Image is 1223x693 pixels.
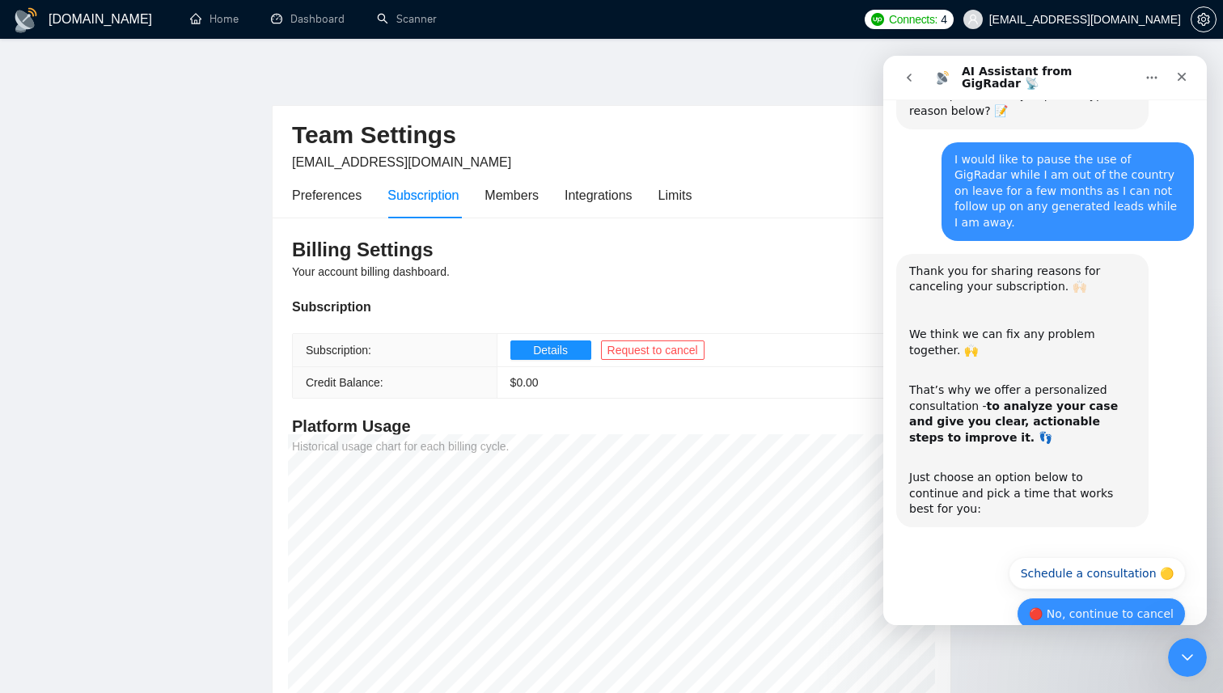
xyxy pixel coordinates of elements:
[306,376,383,389] span: Credit Balance:
[292,415,931,437] h4: Platform Usage
[510,340,591,360] button: Details
[13,7,39,33] img: logo
[271,12,345,26] a: dashboardDashboard
[1191,13,1217,26] a: setting
[292,237,931,263] h3: Billing Settings
[607,341,698,359] span: Request to cancel
[565,185,633,205] div: Integrations
[871,13,884,26] img: upwork-logo.png
[1191,13,1216,26] span: setting
[292,297,931,317] div: Subscription
[510,376,539,389] span: $ 0.00
[1168,638,1207,677] iframe: Intercom live chat
[601,340,705,360] button: Request to cancel
[941,11,947,28] span: 4
[387,185,459,205] div: Subscription
[889,11,937,28] span: Connects:
[533,341,568,359] span: Details
[658,185,692,205] div: Limits
[292,185,362,205] div: Preferences
[306,344,371,357] span: Subscription:
[292,155,511,169] span: [EMAIL_ADDRESS][DOMAIN_NAME]
[292,119,931,152] h2: Team Settings
[485,185,539,205] div: Members
[190,12,239,26] a: homeHome
[967,14,979,25] span: user
[133,542,303,574] button: 🔴 No, continue to cancel
[883,56,1207,625] iframe: Intercom live chat
[1191,6,1217,32] button: setting
[377,12,437,26] a: searchScanner
[292,265,450,278] span: Your account billing dashboard.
